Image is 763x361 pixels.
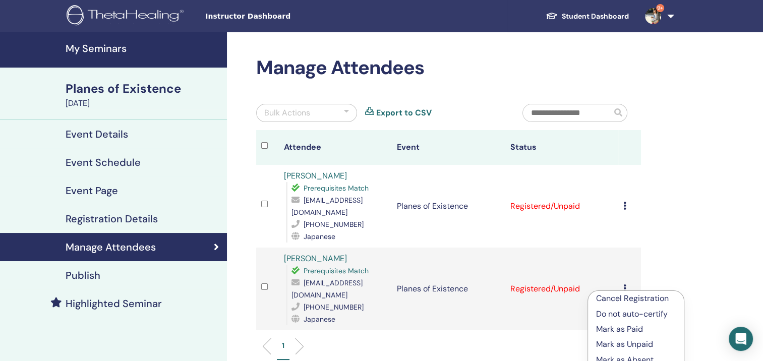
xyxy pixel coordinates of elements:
img: logo.png [67,5,187,28]
span: Instructor Dashboard [205,11,357,22]
a: Planes of Existence[DATE] [60,80,227,109]
span: [PHONE_NUMBER] [304,220,364,229]
th: Attendee [279,130,392,165]
td: Planes of Existence [392,248,505,330]
p: Cancel Registration [596,292,676,305]
p: Mark as Paid [596,323,676,335]
h4: Highlighted Seminar [66,297,162,310]
th: Event [392,130,505,165]
p: Do not auto-certify [596,308,676,320]
a: [PERSON_NAME] [284,170,347,181]
h4: Registration Details [66,213,158,225]
td: Planes of Existence [392,165,505,248]
h4: My Seminars [66,42,221,54]
a: Export to CSV [376,107,432,119]
span: Prerequisites Match [304,266,369,275]
div: Bulk Actions [264,107,310,119]
span: Prerequisites Match [304,184,369,193]
h4: Publish [66,269,100,281]
a: Student Dashboard [538,7,637,26]
span: 9+ [656,4,664,12]
a: [PERSON_NAME] [284,253,347,264]
div: Open Intercom Messenger [729,327,753,351]
p: 1 [282,340,284,351]
img: default.jpg [645,8,661,24]
h4: Event Details [66,128,128,140]
div: Planes of Existence [66,80,221,97]
span: [EMAIL_ADDRESS][DOMAIN_NAME] [291,278,363,299]
span: [EMAIL_ADDRESS][DOMAIN_NAME] [291,196,363,217]
h4: Manage Attendees [66,241,156,253]
span: Japanese [304,232,335,241]
h4: Event Schedule [66,156,141,168]
h2: Manage Attendees [256,56,641,80]
p: Mark as Unpaid [596,338,676,350]
th: Status [505,130,618,165]
span: [PHONE_NUMBER] [304,303,364,312]
span: Japanese [304,315,335,324]
img: graduation-cap-white.svg [546,12,558,20]
div: [DATE] [66,97,221,109]
h4: Event Page [66,185,118,197]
